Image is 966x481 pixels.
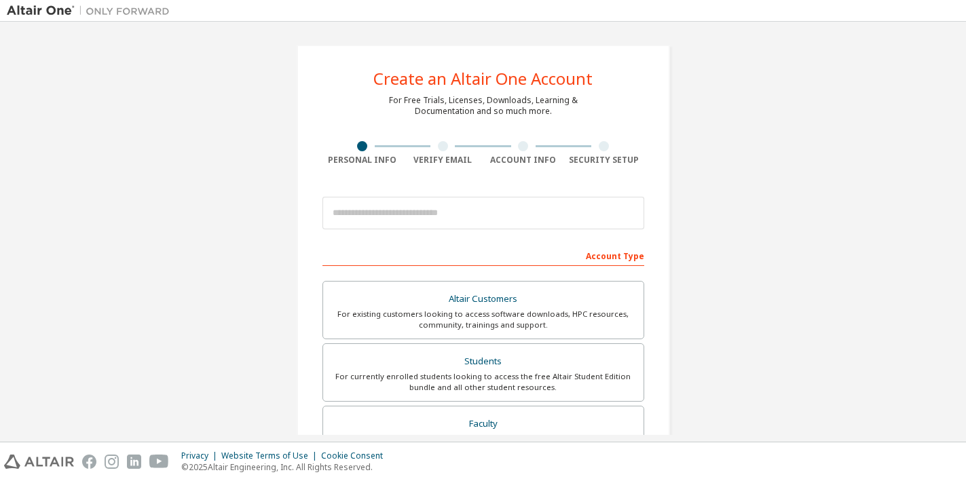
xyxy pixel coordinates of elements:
div: Account Info [483,155,564,166]
img: altair_logo.svg [4,455,74,469]
img: instagram.svg [105,455,119,469]
div: Verify Email [403,155,483,166]
div: Account Type [322,244,644,266]
img: youtube.svg [149,455,169,469]
div: Faculty [331,415,635,434]
div: For faculty & administrators of academic institutions administering students and accessing softwa... [331,433,635,455]
img: facebook.svg [82,455,96,469]
div: Altair Customers [331,290,635,309]
div: Cookie Consent [321,450,391,461]
div: Create an Altair One Account [373,71,593,87]
div: For currently enrolled students looking to access the free Altair Student Edition bundle and all ... [331,371,635,393]
div: Students [331,352,635,371]
div: Personal Info [322,155,403,166]
div: For existing customers looking to access software downloads, HPC resources, community, trainings ... [331,309,635,330]
div: Privacy [181,450,221,461]
img: Altair One [7,4,177,18]
div: Security Setup [563,155,644,166]
div: For Free Trials, Licenses, Downloads, Learning & Documentation and so much more. [389,95,578,117]
img: linkedin.svg [127,455,141,469]
div: Website Terms of Use [221,450,321,461]
p: © 2025 Altair Engineering, Inc. All Rights Reserved. [181,461,391,473]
